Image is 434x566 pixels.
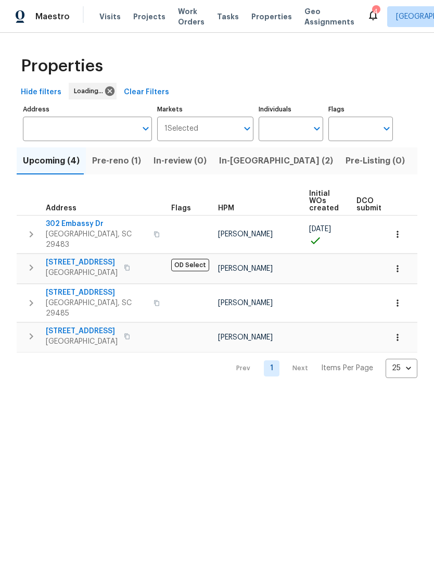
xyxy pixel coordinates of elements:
span: Properties [21,61,103,71]
span: Tasks [217,13,239,20]
span: Maestro [35,11,70,22]
span: Projects [133,11,165,22]
div: 4 [372,6,379,17]
label: Flags [328,106,393,112]
span: [DATE] [309,225,331,233]
span: In-review (0) [154,154,207,168]
span: OD Select [171,259,209,271]
label: Individuals [259,106,323,112]
button: Open [310,121,324,136]
span: Geo Assignments [304,6,354,27]
button: Open [379,121,394,136]
button: Hide filters [17,83,66,102]
span: Visits [99,11,121,22]
span: DCO submitted [356,197,394,212]
label: Address [23,106,152,112]
span: Properties [251,11,292,22]
span: 302 Embassy Dr [46,219,147,229]
span: Pre-Listing (0) [346,154,405,168]
button: Clear Filters [120,83,173,102]
span: [STREET_ADDRESS] [46,257,118,268]
span: Upcoming (4) [23,154,80,168]
label: Markets [157,106,254,112]
span: Clear Filters [124,86,169,99]
span: [STREET_ADDRESS] [46,287,147,298]
span: Initial WOs created [309,190,339,212]
span: 1 Selected [164,124,198,133]
span: Loading... [74,86,107,96]
span: [GEOGRAPHIC_DATA] [46,268,118,278]
span: In-[GEOGRAPHIC_DATA] (2) [219,154,333,168]
span: [PERSON_NAME] [218,334,273,341]
div: 25 [386,355,417,382]
span: [GEOGRAPHIC_DATA], SC 29485 [46,298,147,319]
span: HPM [218,205,234,212]
button: Open [138,121,153,136]
nav: Pagination Navigation [226,359,417,378]
p: Items Per Page [321,363,373,373]
div: Loading... [69,83,117,99]
span: [GEOGRAPHIC_DATA] [46,336,118,347]
a: Goto page 1 [264,360,279,376]
button: Open [240,121,254,136]
span: Hide filters [21,86,61,99]
span: Address [46,205,76,212]
span: [STREET_ADDRESS] [46,326,118,336]
span: [PERSON_NAME] [218,231,273,238]
span: [PERSON_NAME] [218,265,273,272]
span: Pre-reno (1) [92,154,141,168]
span: [GEOGRAPHIC_DATA], SC 29483 [46,229,147,250]
span: Flags [171,205,191,212]
span: [PERSON_NAME] [218,299,273,307]
span: Work Orders [178,6,205,27]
